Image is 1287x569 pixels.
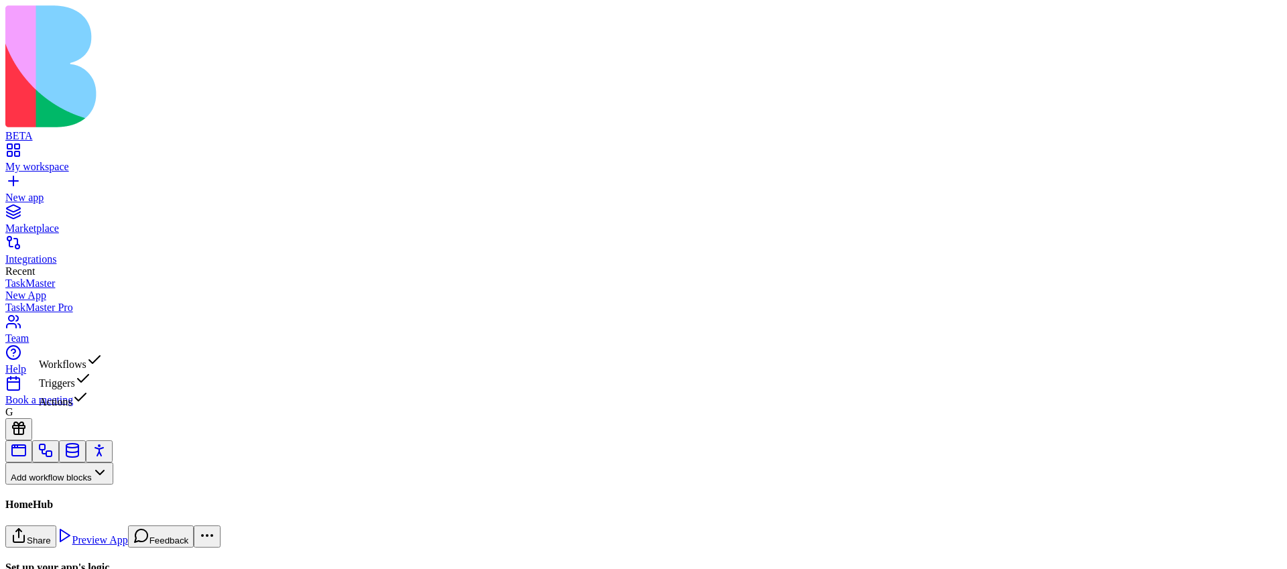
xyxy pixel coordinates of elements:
a: BETA [5,118,1282,142]
div: BETA [5,130,1282,142]
a: Preview App [56,534,128,546]
a: Marketplace [5,210,1282,235]
a: New App [5,290,1282,302]
div: New app [5,192,1282,204]
div: Triggers [39,371,103,389]
button: Add workflow blocks [5,462,113,485]
div: Book a meeting [5,394,1282,406]
div: Actions [39,389,103,408]
span: G [5,406,13,418]
div: Team [5,332,1282,344]
button: Share [5,525,56,548]
a: Team [5,320,1282,344]
div: Marketplace [5,223,1282,235]
div: Integrations [5,253,1282,265]
img: logo [5,5,544,127]
div: Help [5,363,1282,375]
a: Book a meeting [5,382,1282,406]
a: New app [5,180,1282,204]
a: My workspace [5,149,1282,173]
a: TaskMaster Pro [5,302,1282,314]
a: TaskMaster [5,277,1282,290]
div: My workspace [5,161,1282,173]
button: Feedback [128,525,194,548]
div: Workflows [39,352,103,371]
a: Help [5,351,1282,375]
span: Recent [5,265,35,277]
div: Suggestions [39,352,103,408]
a: Integrations [5,241,1282,265]
h4: HomeHub [5,499,1282,511]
